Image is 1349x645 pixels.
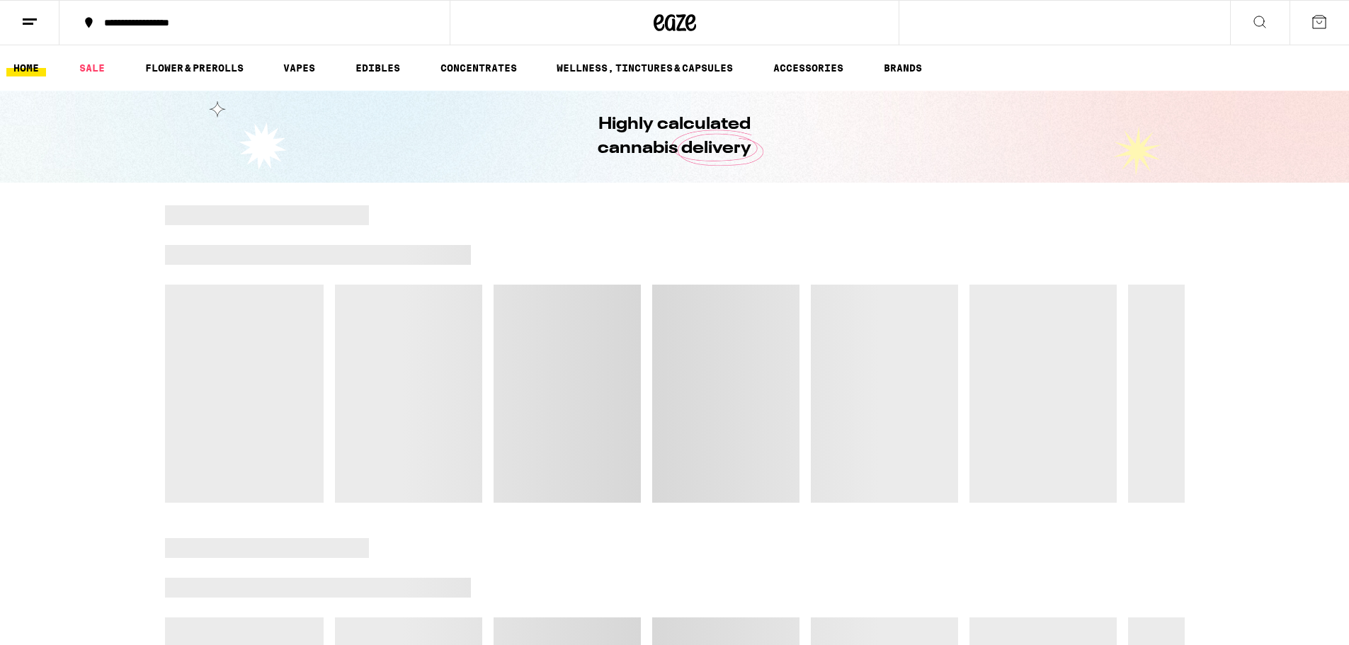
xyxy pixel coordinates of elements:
[766,59,850,76] a: ACCESSORIES
[276,59,322,76] a: VAPES
[558,113,792,161] h1: Highly calculated cannabis delivery
[348,59,407,76] a: EDIBLES
[433,59,524,76] a: CONCENTRATES
[877,59,929,76] button: BRANDS
[138,59,251,76] a: FLOWER & PREROLLS
[550,59,740,76] a: WELLNESS, TINCTURES & CAPSULES
[72,59,112,76] a: SALE
[6,59,46,76] a: HOME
